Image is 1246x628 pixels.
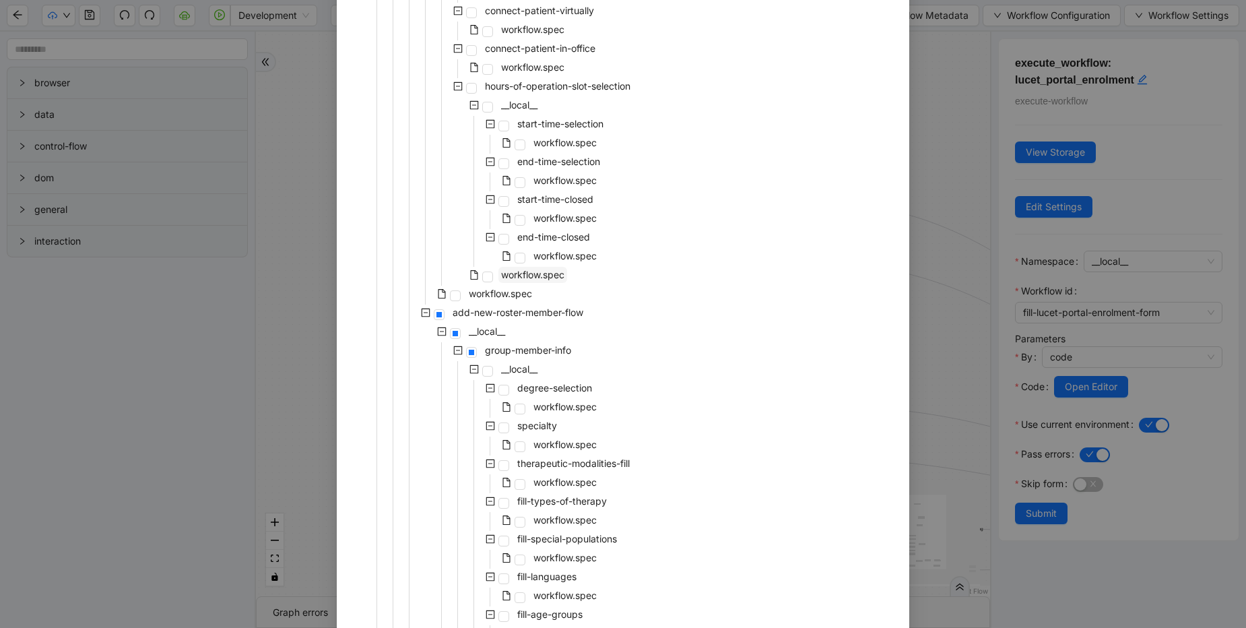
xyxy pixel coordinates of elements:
[501,363,537,375] span: __local__
[486,459,495,468] span: minus-square
[469,100,479,110] span: minus-square
[531,135,599,151] span: workflow.spec
[485,5,594,16] span: connect-patient-virtually
[501,99,537,111] span: __local__
[498,97,540,113] span: __local__
[498,59,567,75] span: workflow.spec
[533,250,597,261] span: workflow.spec
[517,382,592,394] span: degree-selection
[482,3,597,19] span: connect-patient-virtually
[469,63,479,72] span: file
[486,157,495,166] span: minus-square
[453,82,463,91] span: minus-square
[517,571,577,582] span: fill-languages
[437,289,447,299] span: file
[453,307,583,318] span: add-new-roster-member-flow
[533,137,597,148] span: workflow.spec
[515,493,610,509] span: fill-types-of-therapy
[517,193,593,205] span: start-time-closed
[517,118,603,129] span: start-time-selection
[517,156,600,167] span: end-time-selection
[469,365,479,374] span: minus-square
[485,42,595,54] span: connect-patient-in-office
[517,608,583,620] span: fill-age-groups
[486,232,495,242] span: minus-square
[453,6,463,15] span: minus-square
[469,288,532,299] span: workflow.spec
[469,25,479,34] span: file
[533,401,597,412] span: workflow.spec
[485,344,571,356] span: group-member-info
[486,534,495,544] span: minus-square
[485,80,630,92] span: hours-of-operation-slot-selection
[533,476,597,488] span: workflow.spec
[501,61,564,73] span: workflow.spec
[515,418,560,434] span: specialty
[482,342,574,358] span: group-member-info
[486,119,495,129] span: minus-square
[515,456,632,472] span: therapeutic-modalities-fill
[437,327,447,336] span: minus-square
[502,440,511,449] span: file
[517,533,617,544] span: fill-special-populations
[531,210,599,226] span: workflow.spec
[450,305,586,321] span: add-new-roster-member-flow
[517,231,590,243] span: end-time-closed
[531,474,599,491] span: workflow.spec
[515,229,593,245] span: end-time-closed
[501,24,564,35] span: workflow.spec
[531,437,599,453] span: workflow.spec
[533,439,597,450] span: workflow.spec
[466,323,508,340] span: __local__
[531,550,599,566] span: workflow.spec
[502,591,511,600] span: file
[482,40,598,57] span: connect-patient-in-office
[515,116,606,132] span: start-time-selection
[533,212,597,224] span: workflow.spec
[502,478,511,487] span: file
[531,399,599,415] span: workflow.spec
[469,270,479,280] span: file
[501,269,564,280] span: workflow.spec
[533,514,597,526] span: workflow.spec
[502,251,511,261] span: file
[482,78,633,94] span: hours-of-operation-slot-selection
[533,590,597,601] span: workflow.spec
[531,512,599,528] span: workflow.spec
[486,497,495,506] span: minus-square
[466,286,535,302] span: workflow.spec
[531,172,599,189] span: workflow.spec
[453,346,463,355] span: minus-square
[486,610,495,619] span: minus-square
[533,552,597,563] span: workflow.spec
[502,402,511,412] span: file
[502,515,511,525] span: file
[515,606,585,623] span: fill-age-groups
[453,44,463,53] span: minus-square
[515,191,596,208] span: start-time-closed
[486,195,495,204] span: minus-square
[486,572,495,582] span: minus-square
[498,22,567,38] span: workflow.spec
[498,267,567,283] span: workflow.spec
[515,531,620,547] span: fill-special-populations
[469,325,505,337] span: __local__
[486,421,495,431] span: minus-square
[533,175,597,186] span: workflow.spec
[531,248,599,264] span: workflow.spec
[502,138,511,148] span: file
[517,495,607,507] span: fill-types-of-therapy
[515,569,579,585] span: fill-languages
[502,176,511,185] span: file
[502,214,511,223] span: file
[486,383,495,393] span: minus-square
[531,588,599,604] span: workflow.spec
[498,361,540,377] span: __local__
[421,308,430,317] span: minus-square
[515,380,595,396] span: degree-selection
[502,553,511,563] span: file
[517,458,630,469] span: therapeutic-modalities-fill
[517,420,557,431] span: specialty
[515,154,603,170] span: end-time-selection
